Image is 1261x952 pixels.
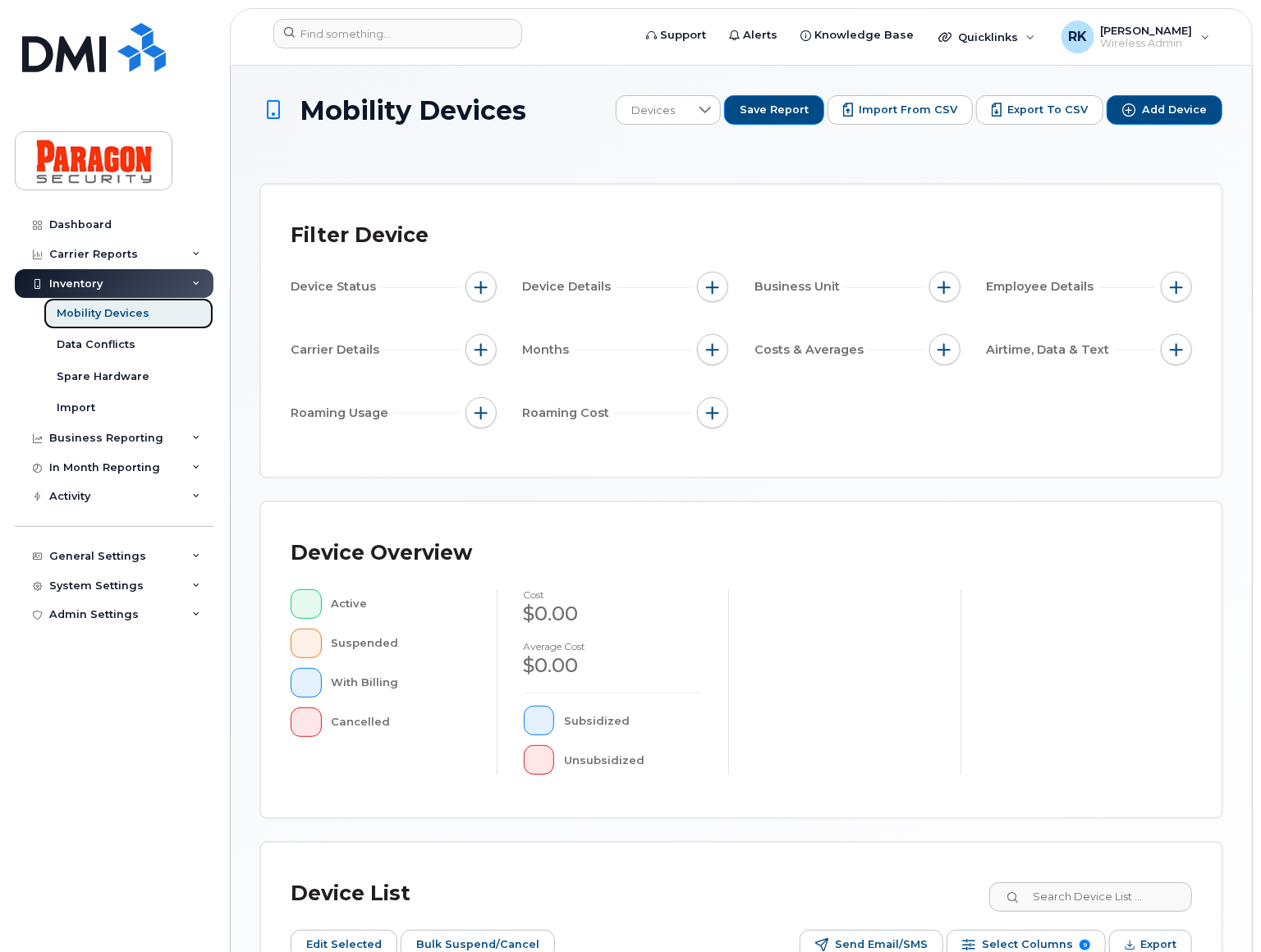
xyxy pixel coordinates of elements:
span: Carrier Details [291,341,384,359]
button: Save Report [724,95,824,125]
div: Device Overview [291,532,472,574]
button: Import from CSV [828,95,973,125]
span: Device Status [291,278,381,295]
span: Save Report [740,103,809,117]
span: Airtime, Data & Text [987,341,1115,359]
input: Search Device List ... [989,882,1192,912]
div: Active [332,589,470,619]
div: Cancelled [332,707,470,737]
span: Business Unit [754,278,845,295]
span: 9 [1080,940,1090,950]
div: Suspended [332,629,470,658]
span: Roaming Usage [291,405,393,422]
h4: Average cost [524,641,703,652]
span: Roaming Cost [523,405,615,422]
button: Add Device [1107,95,1222,125]
div: Filter Device [291,214,429,257]
span: Months [523,341,575,359]
h4: cost [524,589,703,600]
div: Unsubsidized [564,745,702,775]
span: Devices [617,96,690,126]
span: Device Details [523,278,617,295]
span: Export to CSV [1007,103,1088,117]
span: Import from CSV [859,103,957,117]
div: $0.00 [524,600,703,628]
div: Subsidized [564,706,702,735]
div: With Billing [332,668,470,698]
button: Export to CSV [976,95,1103,125]
div: Device List [291,872,410,915]
span: Add Device [1142,103,1207,117]
span: Employee Details [987,278,1099,295]
span: Mobility Devices [300,96,526,125]
div: $0.00 [524,652,703,680]
span: Costs & Averages [754,341,869,359]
